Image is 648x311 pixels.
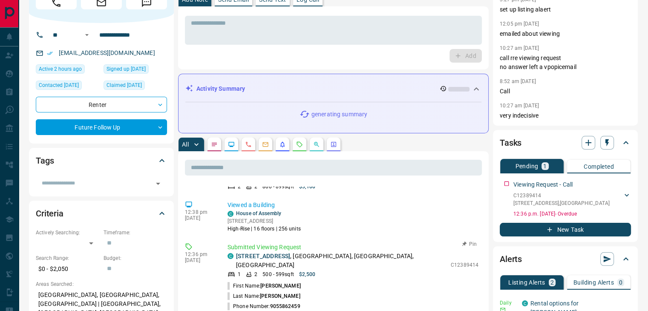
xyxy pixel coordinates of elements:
[211,141,218,148] svg: Notes
[508,279,545,285] p: Listing Alerts
[228,211,233,217] div: condos.ca
[500,249,631,269] div: Alerts
[330,141,337,148] svg: Agent Actions
[260,293,300,299] span: [PERSON_NAME]
[296,141,303,148] svg: Requests
[36,97,167,112] div: Renter
[270,303,300,309] span: 9055862459
[254,271,257,278] p: 2
[543,163,547,169] p: 1
[515,163,538,169] p: Pending
[262,271,294,278] p: 500 - 599 sqft
[500,136,521,150] h2: Tasks
[228,141,235,148] svg: Lead Browsing Activity
[107,65,146,73] span: Signed up [DATE]
[573,279,614,285] p: Building Alerts
[228,243,478,252] p: Submitted Viewing Request
[550,279,554,285] p: 2
[451,261,478,269] p: C12389414
[262,141,269,148] svg: Emails
[36,154,54,167] h2: Tags
[619,279,622,285] p: 0
[185,251,215,257] p: 12:36 pm
[82,30,92,40] button: Open
[279,141,286,148] svg: Listing Alerts
[36,81,99,92] div: Mon Aug 25 2025
[36,203,167,224] div: Criteria
[59,49,155,56] a: [EMAIL_ADDRESS][DOMAIN_NAME]
[500,299,517,307] p: Daily
[104,254,167,262] p: Budget:
[228,217,301,225] p: [STREET_ADDRESS]
[39,65,82,73] span: Active 2 hours ago
[500,54,631,72] p: call rre viewing request no answer left a vpopicemail
[228,253,233,259] div: condos.ca
[299,183,316,190] p: $3,100
[500,111,631,120] p: very indecisive
[254,183,257,190] p: 2
[104,81,167,92] div: Mon Feb 17 2025
[299,271,316,278] p: $2,500
[513,199,610,207] p: [STREET_ADDRESS] , [GEOGRAPHIC_DATA]
[500,223,631,236] button: New Task
[185,257,215,263] p: [DATE]
[36,229,99,236] p: Actively Searching:
[236,252,446,270] p: , [GEOGRAPHIC_DATA], [GEOGRAPHIC_DATA], [GEOGRAPHIC_DATA]
[228,302,300,310] p: Phone Number:
[196,84,245,93] p: Activity Summary
[228,201,478,210] p: Viewed a Building
[185,81,481,97] div: Activity Summary
[457,240,482,248] button: Pin
[500,252,522,266] h2: Alerts
[500,103,539,109] p: 10:27 am [DATE]
[36,262,99,276] p: $0 - $2,050
[500,21,539,27] p: 12:05 pm [DATE]
[513,210,631,218] p: 12:36 p.m. [DATE] - Overdue
[228,292,300,300] p: Last Name:
[500,87,631,96] p: Call
[36,254,99,262] p: Search Range:
[47,50,53,56] svg: Email Verified
[182,141,189,147] p: All
[584,164,614,170] p: Completed
[228,225,301,233] p: High-Rise | 16 floors | 256 units
[500,78,536,84] p: 8:52 am [DATE]
[36,64,99,76] div: Mon Sep 15 2025
[500,45,539,51] p: 10:27 am [DATE]
[262,183,294,190] p: 800 - 899 sqft
[311,110,367,119] p: generating summary
[104,229,167,236] p: Timeframe:
[245,141,252,148] svg: Calls
[238,271,241,278] p: 1
[36,150,167,171] div: Tags
[36,119,167,135] div: Future Follow Up
[513,190,631,209] div: C12389414[STREET_ADDRESS],[GEOGRAPHIC_DATA]
[39,81,79,89] span: Contacted [DATE]
[236,210,281,216] a: House of Assembly
[500,5,631,14] p: set up listing alaert
[522,300,528,306] div: condos.ca
[313,141,320,148] svg: Opportunities
[500,132,631,153] div: Tasks
[185,209,215,215] p: 12:38 pm
[513,180,573,189] p: Viewing Request - Call
[36,280,167,288] p: Areas Searched:
[238,183,241,190] p: 2
[36,207,63,220] h2: Criteria
[152,178,164,190] button: Open
[228,282,301,290] p: First Name:
[260,283,300,289] span: [PERSON_NAME]
[185,215,215,221] p: [DATE]
[107,81,142,89] span: Claimed [DATE]
[236,253,290,259] a: [STREET_ADDRESS]
[500,29,631,38] p: emailed about viewing
[513,192,610,199] p: C12389414
[104,64,167,76] div: Sun Jun 13 2021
